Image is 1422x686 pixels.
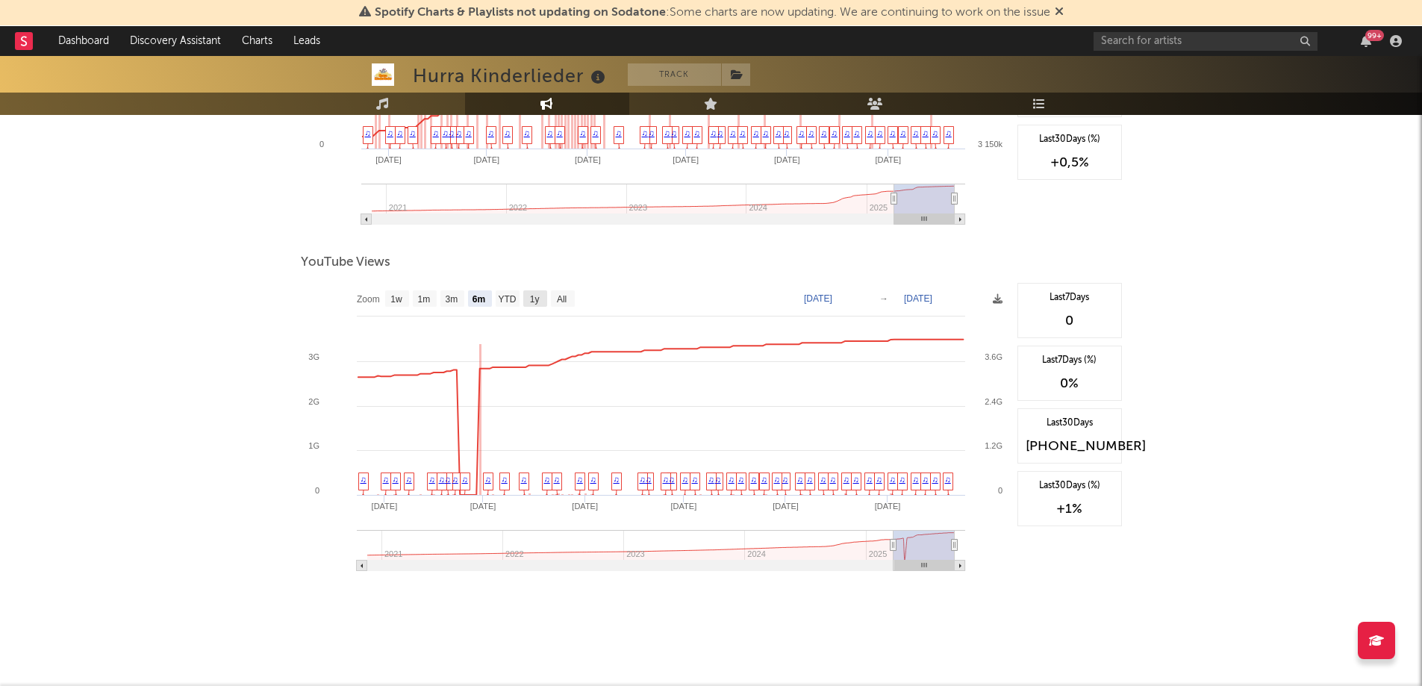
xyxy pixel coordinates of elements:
text: 0 [997,486,1002,495]
span: : Some charts are now updating. We are continuing to work on the issue [375,7,1050,19]
div: Last 30 Days (%) [1026,479,1114,493]
text: [DATE] [904,293,932,304]
a: ♫ [365,128,371,137]
a: ♫ [524,128,530,137]
button: 99+ [1361,35,1371,47]
text: 3 150k [977,140,1002,149]
div: Hurra Kinderlieder [413,63,609,88]
a: ♫ [867,475,873,484]
a: ♫ [590,475,596,484]
a: ♫ [923,128,929,137]
a: ♫ [807,475,813,484]
a: ♫ [664,128,670,137]
a: ♫ [782,475,788,484]
text: → [879,293,888,304]
a: ♫ [820,475,826,484]
a: ♫ [876,475,882,484]
a: ♫ [913,128,919,137]
text: 2.4G [985,397,1002,406]
div: +1 % [1026,500,1114,518]
text: [DATE] [874,502,900,511]
text: 1.2G [985,441,1002,450]
text: 3.6G [985,352,1002,361]
a: ♫ [406,475,412,484]
a: ♫ [452,475,458,484]
a: ♫ [445,475,451,484]
a: ♫ [443,128,449,137]
a: ♫ [711,128,717,137]
a: ♫ [844,128,850,137]
text: 1G [308,441,319,450]
a: ♫ [774,475,780,484]
a: ♫ [830,475,836,484]
div: 99 + [1365,30,1384,41]
text: [DATE] [673,155,699,164]
text: 3m [445,294,458,305]
a: ♫ [387,128,393,137]
a: Charts [231,26,283,56]
text: [DATE] [572,502,598,511]
text: 3G [308,352,319,361]
div: Last 7 Days [1026,291,1114,305]
a: ♫ [449,128,455,137]
a: ♫ [913,475,919,484]
a: ♫ [761,475,767,484]
a: ♫ [932,128,938,137]
span: Dismiss [1055,7,1064,19]
text: [DATE] [773,502,799,511]
a: ♫ [890,128,896,137]
a: ♫ [797,475,803,484]
button: Track [628,63,721,86]
a: ♫ [410,128,416,137]
a: ♫ [580,128,586,137]
a: ♫ [843,475,849,484]
span: YouTube Views [301,254,390,272]
a: ♫ [932,475,938,484]
a: ♫ [616,128,622,137]
a: ♫ [663,475,669,484]
a: ♫ [946,128,952,137]
a: ♫ [393,475,399,484]
a: ♫ [485,475,491,484]
text: Zoom [357,294,380,305]
a: ♫ [646,475,652,484]
a: ♫ [462,475,468,484]
a: ♫ [361,475,367,484]
span: Spotify Charts & Playlists not updating on Sodatone [375,7,666,19]
a: ♫ [593,128,599,137]
text: 1y [529,294,539,305]
text: YTD [498,294,516,305]
a: ♫ [439,475,445,484]
a: ♫ [505,128,511,137]
a: ♫ [751,475,757,484]
a: ♫ [799,128,805,137]
div: Last 7 Days (%) [1026,354,1114,367]
a: Leads [283,26,331,56]
text: [DATE] [375,155,402,164]
text: [DATE] [804,293,832,304]
a: ♫ [715,475,721,484]
a: ♫ [945,475,951,484]
a: ♫ [433,128,439,137]
a: ♫ [547,128,553,137]
text: [DATE] [473,155,499,164]
a: ♫ [821,128,827,137]
text: 2G [308,397,319,406]
a: ♫ [740,128,746,137]
text: [DATE] [470,502,496,511]
div: Last 30 Days (%) [1026,133,1114,146]
a: ♫ [685,128,690,137]
a: ♫ [614,475,620,484]
a: ♫ [397,128,403,137]
a: ♫ [649,128,655,137]
a: ♫ [832,128,838,137]
text: [DATE] [575,155,601,164]
div: 0 [1026,312,1114,330]
a: ♫ [383,475,389,484]
a: ♫ [694,128,700,137]
a: ♫ [544,475,550,484]
a: ♫ [669,475,675,484]
a: ♫ [738,475,744,484]
div: +0,5 % [1026,154,1114,172]
a: ♫ [853,475,859,484]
